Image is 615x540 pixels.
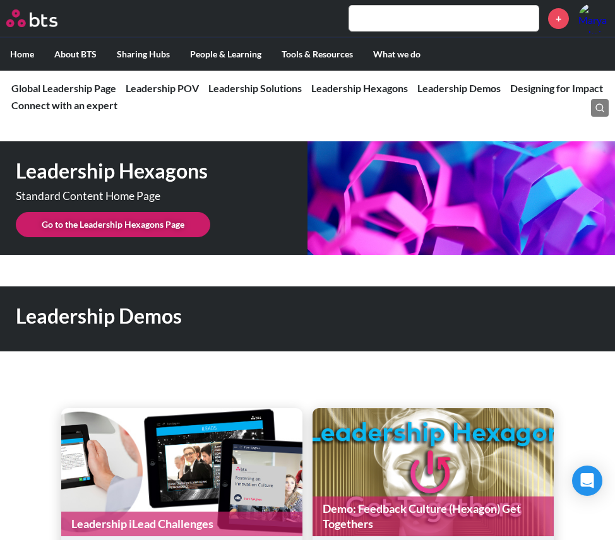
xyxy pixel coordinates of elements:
a: Go home [6,9,81,27]
p: Standard Content Home Page [16,191,249,202]
h1: Leadership Demos [16,302,424,331]
a: Global Leadership Page [11,82,116,94]
a: Leadership Demos [417,82,501,94]
a: Leadership Hexagons [311,82,408,94]
a: + [548,8,569,29]
label: Tools & Resources [272,38,363,71]
a: Demo: Feedback Culture (Hexagon) Get Togethers [313,496,554,536]
a: Leadership POV [126,82,199,94]
a: Profile [578,3,609,33]
a: Leadership Solutions [208,82,302,94]
a: Go to the Leadership Hexagons Page [16,212,210,237]
div: Open Intercom Messenger [572,466,602,496]
label: What we do [363,38,431,71]
label: About BTS [44,38,107,71]
label: People & Learning [180,38,272,71]
img: BTS Logo [6,9,57,27]
label: Sharing Hubs [107,38,180,71]
h1: Leadership Hexagons [16,157,307,185]
img: Marya Tykal [578,3,609,33]
a: Designing for Impact [510,82,603,94]
a: Connect with an expert [11,99,117,111]
a: Leadership iLead Challenges [61,512,302,536]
